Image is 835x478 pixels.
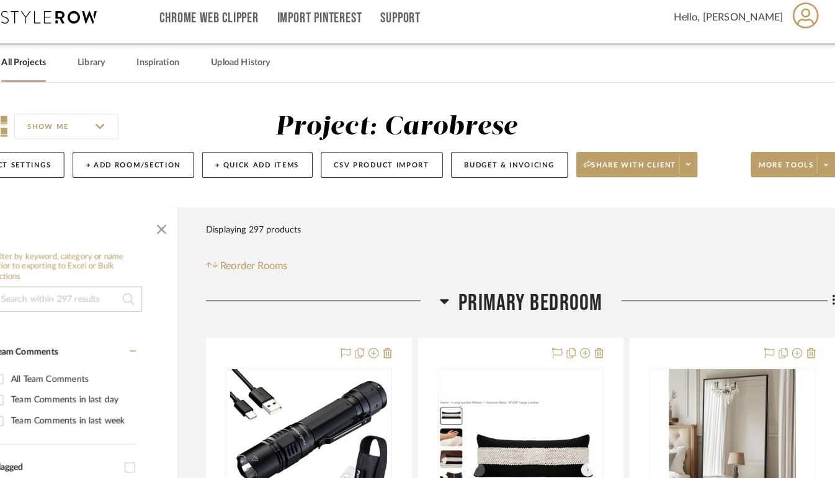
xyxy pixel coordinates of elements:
[19,61,62,78] a: All Projects
[758,165,812,184] span: More tools
[11,255,156,284] h6: Filter by keyword, category or name prior to exporting to Excel or Bulk Actions
[458,157,572,182] button: Budget & Invoicing
[28,389,147,409] div: Team Comments in last day
[173,21,270,32] a: Chrome Web Clipper
[587,165,678,184] span: Share with client
[389,21,428,32] a: Support
[287,120,523,146] div: Project: Carobrese
[288,21,371,32] a: Import Pinterest
[11,460,133,471] div: Flagged
[28,410,147,430] div: Team Comments in last week
[93,61,120,78] a: Library
[88,157,207,182] button: + Add Room/Section
[11,348,74,356] span: Team Comments
[163,218,187,242] button: Close
[676,18,782,33] span: Hello, [PERSON_NAME]
[218,261,298,276] button: Reorder Rooms
[331,157,450,182] button: CSV Product Import
[751,157,833,182] button: More tools
[580,157,699,182] button: Share with client
[11,288,156,313] input: Search within 297 results
[151,61,192,78] a: Inspiration
[223,61,281,78] a: Upload History
[218,221,311,246] div: Displaying 297 products
[233,261,298,276] span: Reorder Rooms
[28,369,147,389] div: All Team Comments
[215,157,323,182] button: + Quick Add Items
[465,291,605,318] span: Primary Bedroom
